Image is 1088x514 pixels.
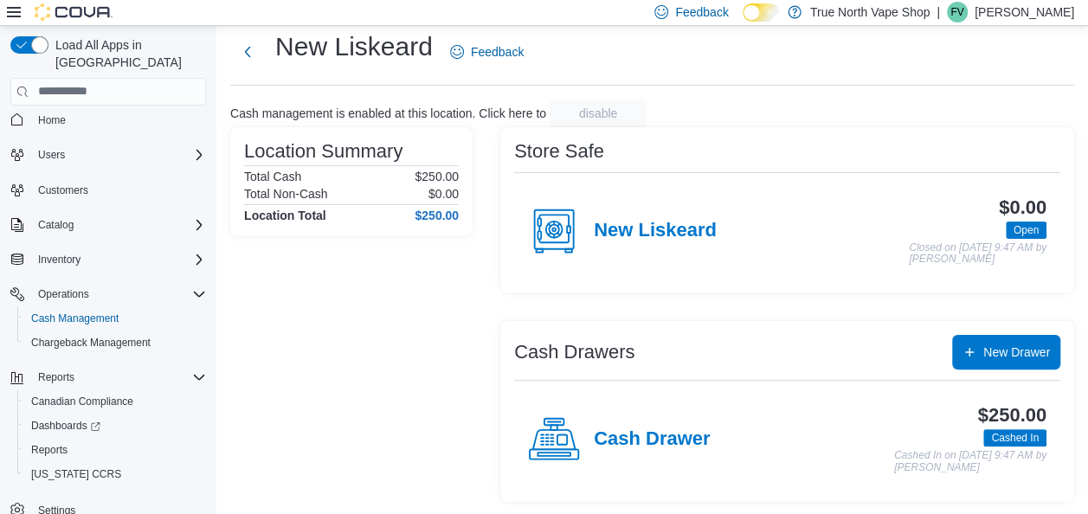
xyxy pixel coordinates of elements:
span: Operations [31,284,206,305]
span: Cashed In [991,430,1039,446]
a: [US_STATE] CCRS [24,464,128,485]
span: New Drawer [983,344,1050,361]
h4: $250.00 [415,209,459,222]
span: Reports [31,443,68,457]
button: Users [3,143,213,167]
span: Dark Mode [743,22,744,22]
button: Catalog [3,213,213,237]
a: Home [31,110,73,131]
span: Dashboards [31,419,100,433]
span: Open [1014,222,1039,238]
button: Operations [3,282,213,306]
span: Feedback [471,43,524,61]
span: Cashed In [983,429,1046,447]
a: Reports [24,440,74,460]
a: Feedback [443,35,531,69]
span: Cash Management [24,308,206,329]
button: Next [230,35,265,69]
button: Inventory [31,249,87,270]
span: FV [950,2,963,22]
span: Cash Management [31,312,119,325]
span: Feedback [675,3,728,21]
button: Operations [31,284,96,305]
p: [PERSON_NAME] [975,2,1074,22]
button: Catalog [31,215,80,235]
span: Operations [38,287,89,301]
span: Users [31,145,206,165]
span: Chargeback Management [31,336,151,350]
span: Customers [31,179,206,201]
span: Customers [38,183,88,197]
h4: Cash Drawer [594,428,710,451]
button: Customers [3,177,213,202]
span: Canadian Compliance [24,391,206,412]
span: Open [1006,222,1046,239]
p: Cash management is enabled at this location. Click here to [230,106,546,120]
h3: Location Summary [244,141,402,162]
h3: Cash Drawers [514,342,634,363]
button: Inventory [3,247,213,272]
button: Reports [31,367,81,388]
span: Chargeback Management [24,332,206,353]
span: Reports [31,367,206,388]
p: $250.00 [415,170,459,183]
a: Customers [31,180,95,201]
h6: Total Non-Cash [244,187,328,201]
button: Home [3,107,213,132]
p: True North Vape Shop [810,2,930,22]
button: disable [550,100,647,127]
a: Dashboards [17,414,213,438]
h4: New Liskeard [594,220,717,242]
h3: Store Safe [514,141,604,162]
button: Chargeback Management [17,331,213,355]
span: disable [579,105,617,122]
span: Catalog [31,215,206,235]
img: Cova [35,3,113,21]
button: Cash Management [17,306,213,331]
input: Dark Mode [743,3,779,22]
h1: New Liskeard [275,29,433,64]
button: Reports [17,438,213,462]
span: Catalog [38,218,74,232]
span: Inventory [31,249,206,270]
span: Reports [24,440,206,460]
p: Cashed In on [DATE] 9:47 AM by [PERSON_NAME] [894,450,1046,473]
h4: Location Total [244,209,326,222]
button: Canadian Compliance [17,389,213,414]
p: $0.00 [428,187,459,201]
span: Inventory [38,253,80,267]
span: [US_STATE] CCRS [31,467,121,481]
span: Home [31,109,206,131]
a: Chargeback Management [24,332,158,353]
p: | [937,2,940,22]
button: New Drawer [952,335,1060,369]
span: Home [38,113,66,127]
a: Cash Management [24,308,126,329]
button: [US_STATE] CCRS [17,462,213,486]
span: Washington CCRS [24,464,206,485]
h3: $0.00 [999,197,1046,218]
button: Reports [3,365,213,389]
span: Load All Apps in [GEOGRAPHIC_DATA] [48,36,206,71]
span: Users [38,148,65,162]
div: Felix Vape [947,2,968,22]
h3: $250.00 [978,405,1046,426]
span: Reports [38,370,74,384]
span: Dashboards [24,415,206,436]
button: Users [31,145,72,165]
h6: Total Cash [244,170,301,183]
a: Dashboards [24,415,107,436]
p: Closed on [DATE] 9:47 AM by [PERSON_NAME] [909,242,1046,266]
span: Canadian Compliance [31,395,133,408]
a: Canadian Compliance [24,391,140,412]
